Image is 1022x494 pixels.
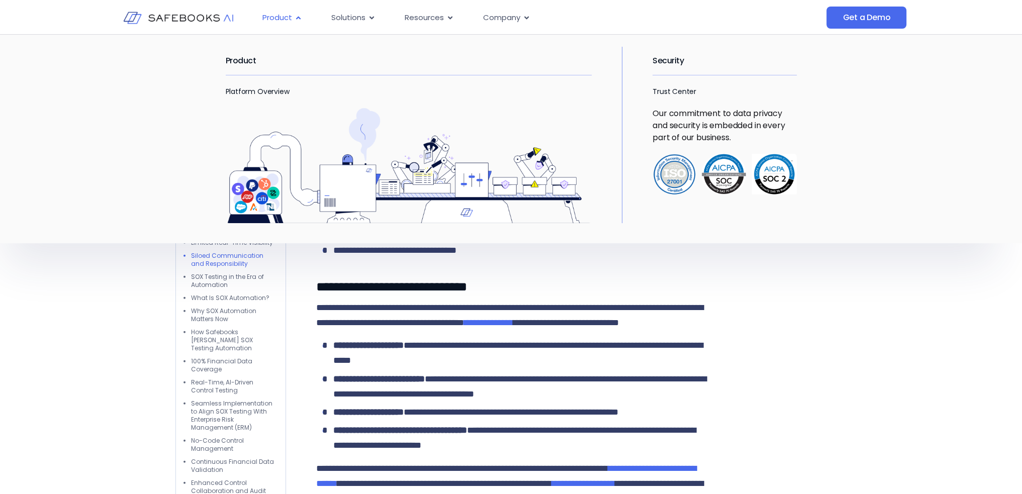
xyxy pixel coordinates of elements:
[653,86,696,96] a: Trust Center
[191,252,275,268] li: Siloed Communication and Responsibility
[262,12,292,24] span: Product
[653,108,796,144] p: Our commitment to data privacy and security is embedded in every part of our business.
[191,400,275,432] li: Seamless Implementation to Align SOX Testing With Enterprise Risk Management (ERM)
[653,47,796,75] h2: Security
[843,13,890,23] span: Get a Demo
[254,8,726,28] nav: Menu
[191,357,275,373] li: 100% Financial Data Coverage
[191,458,275,474] li: Continuous Financial Data Validation
[226,47,592,75] h2: Product
[191,294,275,302] li: What Is SOX Automation?
[191,307,275,323] li: Why SOX Automation Matters Now
[191,378,275,394] li: Real-Time, AI-Driven Control Testing
[405,12,444,24] span: Resources
[191,273,275,289] li: SOX Testing in the Era of Automation
[191,437,275,453] li: No-Code Control Management
[826,7,906,29] a: Get a Demo
[254,8,726,28] div: Menu Toggle
[191,328,275,352] li: How Safebooks [PERSON_NAME] SOX Testing Automation
[226,86,290,96] a: Platform Overview
[331,12,365,24] span: Solutions
[483,12,520,24] span: Company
